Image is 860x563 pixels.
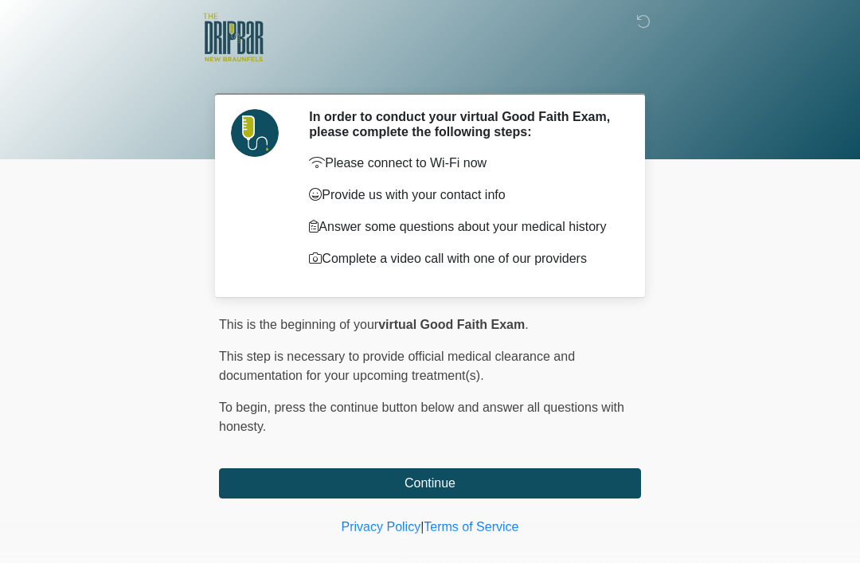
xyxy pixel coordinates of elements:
span: This step is necessary to provide official medical clearance and documentation for your upcoming ... [219,350,575,382]
p: Complete a video call with one of our providers [309,249,617,268]
h2: In order to conduct your virtual Good Faith Exam, please complete the following steps: [309,109,617,139]
button: Continue [219,468,641,498]
span: . [525,318,528,331]
a: | [420,520,424,534]
img: The DRIPBaR - New Braunfels Logo [203,12,264,64]
strong: virtual Good Faith Exam [378,318,525,331]
span: press the continue button below and answer all questions with honesty. [219,401,624,433]
a: Terms of Service [424,520,518,534]
p: Provide us with your contact info [309,186,617,205]
a: Privacy Policy [342,520,421,534]
p: Please connect to Wi-Fi now [309,154,617,173]
span: To begin, [219,401,274,414]
p: Answer some questions about your medical history [309,217,617,237]
img: Agent Avatar [231,109,279,157]
span: This is the beginning of your [219,318,378,331]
